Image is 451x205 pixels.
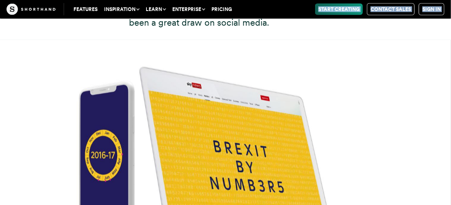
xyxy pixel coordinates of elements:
[101,4,142,15] button: Inspiration
[142,4,169,15] button: Learn
[70,4,101,15] a: Features
[208,4,235,15] a: Pricing
[169,4,208,15] button: Enterprise
[419,3,444,15] a: Sign in
[315,4,363,15] a: Start Creating
[7,4,56,15] img: The Craft
[367,3,415,15] a: Contact Sales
